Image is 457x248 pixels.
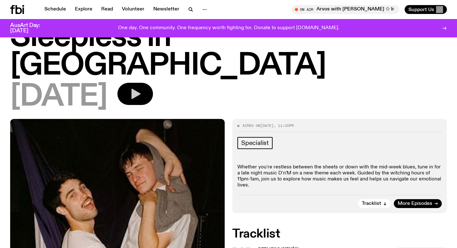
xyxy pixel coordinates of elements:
[274,123,294,128] span: , 11:00pm
[232,228,447,240] h2: Tracklist
[149,5,183,14] a: Newsletter
[398,201,432,206] span: More Episodes
[394,199,442,208] a: More Episodes
[118,25,339,31] p: One day. One community. One frequency worth fighting for. Donate to support [DOMAIN_NAME].
[405,5,447,14] button: Support Us
[10,23,447,80] h1: Sleepless in [GEOGRAPHIC_DATA]
[10,23,51,34] h3: AusArt Day: [DATE]
[118,5,148,14] a: Volunteer
[260,123,274,128] span: [DATE]
[358,199,391,208] button: Tracklist
[10,83,107,111] span: [DATE]
[41,5,70,14] a: Schedule
[237,137,273,149] a: Specialist
[408,7,434,12] span: Support Us
[242,123,260,128] span: Aired on
[71,5,96,14] a: Explore
[362,201,381,206] span: Tracklist
[241,140,269,147] span: Specialist
[97,5,117,14] a: Read
[237,164,442,189] p: Whether you're restless between the sheets or down with the mid-week blues, tune in for a late ni...
[292,5,400,14] button: On AirArvos with [PERSON_NAME] ✩ Interview: [PERSON_NAME]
